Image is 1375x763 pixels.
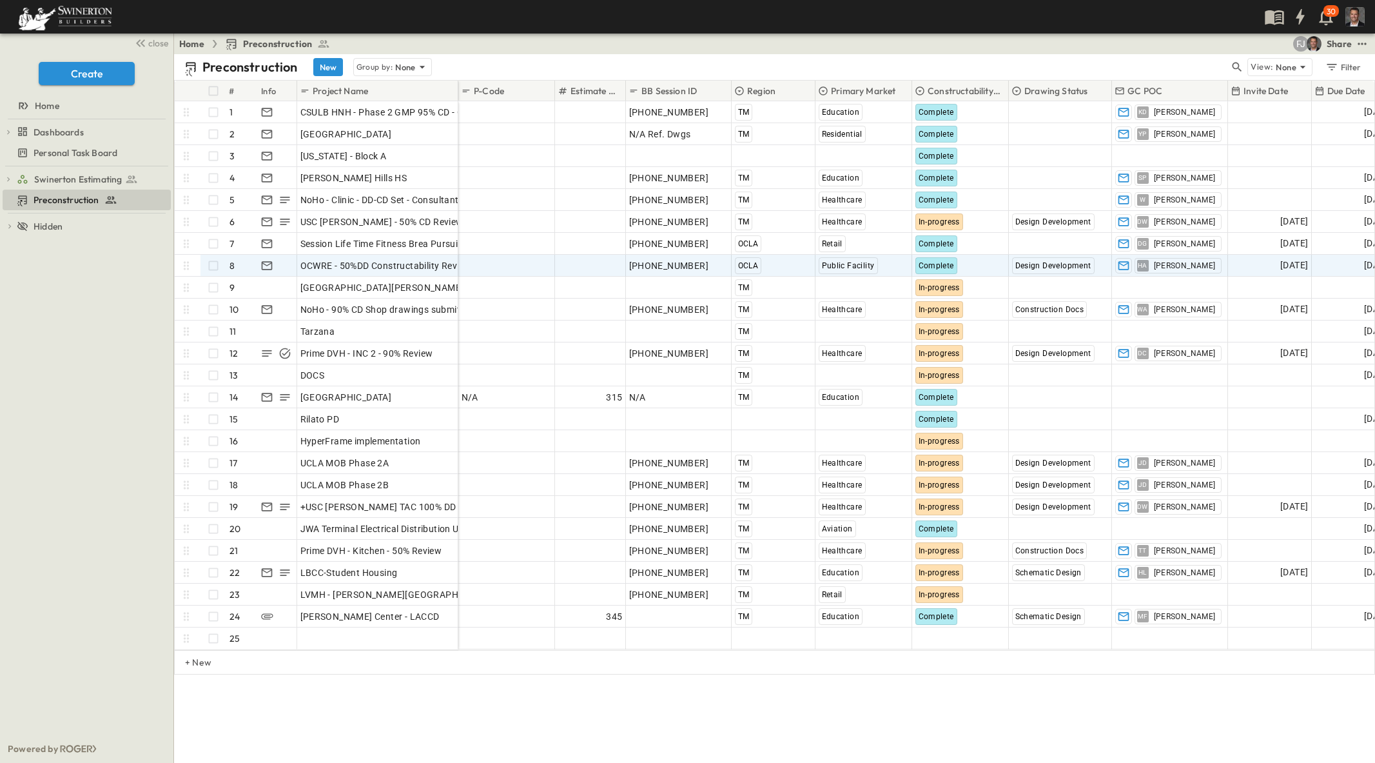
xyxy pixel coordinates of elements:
[229,500,238,513] p: 19
[747,84,775,97] p: Region
[822,108,860,117] span: Education
[3,191,168,209] a: Preconstruction
[738,502,750,511] span: TM
[629,193,709,206] span: [PHONE_NUMBER]
[831,84,895,97] p: Primary Market
[822,459,863,468] span: Healthcare
[629,544,709,557] span: [PHONE_NUMBER]
[1138,265,1147,266] span: HA
[15,3,115,30] img: 6c363589ada0b36f064d841b69d3a419a338230e66bb0a533688fa5cc3e9e735.png
[738,327,750,336] span: TM
[229,479,238,491] p: 18
[1280,258,1308,273] span: [DATE]
[928,84,1002,97] p: Constructability Review
[1293,36,1309,52] div: Francisco J. Sanchez (frsanchez@swinerton.com)
[919,152,954,161] span: Complete
[1154,568,1216,578] span: [PERSON_NAME]
[919,327,960,336] span: In-progress
[738,349,750,358] span: TM
[474,84,504,97] p: P-Code
[229,193,235,206] p: 5
[629,479,709,491] span: [PHONE_NUMBER]
[35,99,59,112] span: Home
[641,84,697,97] p: BB Session ID
[300,479,389,491] span: UCLA MOB Phase 2B
[229,128,235,141] p: 2
[202,58,298,76] p: Preconstruction
[229,610,240,623] p: 24
[356,61,393,74] p: Group by:
[229,347,238,360] p: 12
[919,305,960,314] span: In-progress
[300,237,537,250] span: Session Life Time Fitness Brea Pursuit - Constructability
[1243,84,1288,97] p: Invite Date
[919,612,954,621] span: Complete
[1280,346,1308,361] span: [DATE]
[300,172,407,184] span: [PERSON_NAME] Hills HS
[1154,173,1216,183] span: [PERSON_NAME]
[3,144,168,162] a: Personal Task Board
[313,84,368,97] p: Project Name
[822,349,863,358] span: Healthcare
[1137,506,1148,507] span: DW
[629,566,709,579] span: [PHONE_NUMBER]
[919,349,960,358] span: In-progress
[300,303,502,316] span: NoHo - 90% CD Shop drawings submittal review
[629,303,709,316] span: [PHONE_NUMBER]
[3,169,171,190] div: Swinerton Estimatingtest
[300,391,392,404] span: [GEOGRAPHIC_DATA]
[300,522,494,535] span: JWA Terminal Electrical Distribution Upgrades
[300,566,398,579] span: LBCC-Student Housing
[229,369,238,382] p: 13
[629,500,709,513] span: [PHONE_NUMBER]
[1280,565,1308,580] span: [DATE]
[822,568,860,577] span: Education
[1154,195,1216,205] span: [PERSON_NAME]
[629,106,709,119] span: [PHONE_NUMBER]
[229,325,236,338] p: 11
[229,632,240,645] p: 25
[629,237,709,250] span: [PHONE_NUMBER]
[570,84,619,97] p: Estimate Number
[130,34,171,52] button: close
[1154,502,1216,512] span: [PERSON_NAME]
[34,146,117,159] span: Personal Task Board
[738,568,750,577] span: TM
[229,566,240,579] p: 22
[738,195,750,204] span: TM
[300,588,497,601] span: LVMH - [PERSON_NAME][GEOGRAPHIC_DATA]
[300,325,335,338] span: Tarzana
[1154,348,1216,359] span: [PERSON_NAME]
[919,459,960,468] span: In-progress
[738,590,750,599] span: TM
[919,108,954,117] span: Complete
[822,217,863,226] span: Healthcare
[629,259,709,272] span: [PHONE_NUMBER]
[395,61,416,74] p: None
[738,524,750,533] span: TM
[1306,36,1321,52] img: Eric Goff (egoff@swinerton.com)
[1015,502,1091,511] span: Design Development
[300,500,473,513] span: +USC [PERSON_NAME] TAC 100% DD Set
[919,437,960,446] span: In-progress
[1015,612,1082,621] span: Schematic Design
[1280,302,1308,317] span: [DATE]
[1138,243,1147,244] span: DG
[738,283,750,292] span: TM
[1015,305,1084,314] span: Construction Docs
[1325,60,1361,74] div: Filter
[822,195,863,204] span: Healthcare
[822,481,863,490] span: Healthcare
[258,81,297,101] div: Info
[822,524,853,533] span: Aviation
[179,37,204,50] a: Home
[1154,304,1216,315] span: [PERSON_NAME]
[919,415,954,424] span: Complete
[1354,36,1370,52] button: test
[822,305,863,314] span: Healthcare
[34,126,84,139] span: Dashboards
[300,215,463,228] span: USC [PERSON_NAME] - 50% CD Review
